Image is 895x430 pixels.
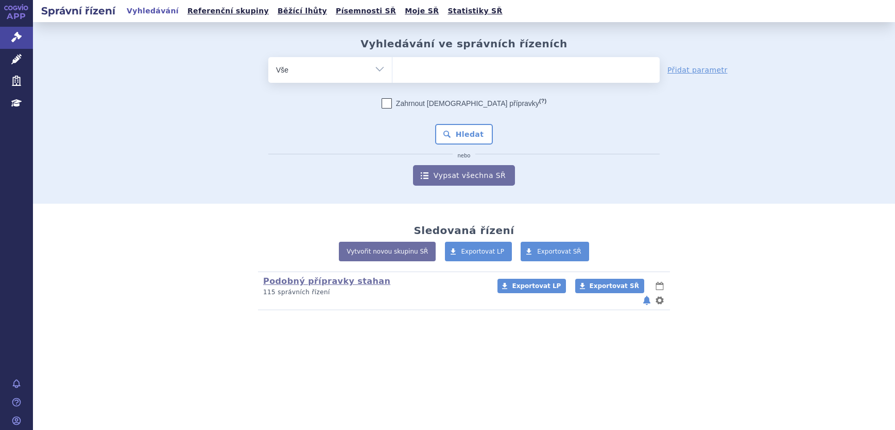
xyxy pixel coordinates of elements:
[124,4,182,18] a: Vyhledávání
[333,4,399,18] a: Písemnosti SŘ
[512,282,561,290] span: Exportovat LP
[537,248,581,255] span: Exportovat SŘ
[539,98,546,104] abbr: (?)
[263,288,484,297] p: 115 správních řízení
[642,294,652,307] button: notifikace
[33,4,124,18] h2: Správní řízení
[414,224,514,237] h2: Sledovaná řízení
[339,242,436,261] a: Vytvořit novou skupinu SŘ
[274,4,330,18] a: Běžící lhůty
[497,279,566,293] a: Exportovat LP
[667,65,728,75] a: Přidat parametr
[453,153,476,159] i: nebo
[655,280,665,292] button: lhůty
[360,38,567,50] h2: Vyhledávání ve správních řízeních
[521,242,589,261] a: Exportovat SŘ
[590,282,639,290] span: Exportovat SŘ
[461,248,505,255] span: Exportovat LP
[184,4,272,18] a: Referenční skupiny
[445,242,512,261] a: Exportovat LP
[382,98,546,109] label: Zahrnout [DEMOGRAPHIC_DATA] přípravky
[435,124,493,145] button: Hledat
[263,276,390,286] a: Podobný přípravky stahan
[444,4,505,18] a: Statistiky SŘ
[655,294,665,307] button: nastavení
[402,4,442,18] a: Moje SŘ
[575,279,644,293] a: Exportovat SŘ
[413,165,515,186] a: Vypsat všechna SŘ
